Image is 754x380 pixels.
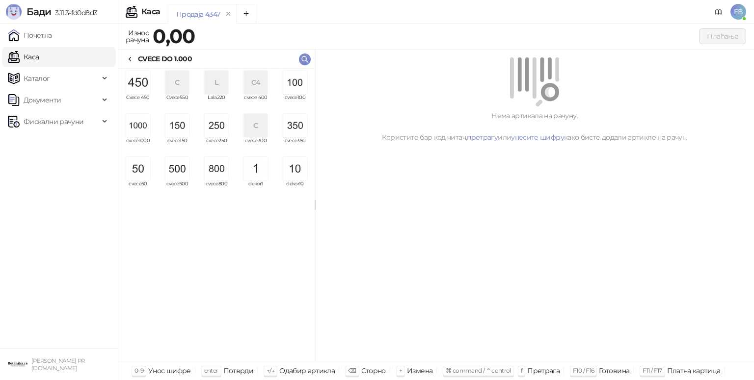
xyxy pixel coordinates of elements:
a: Каса [8,47,39,67]
div: CVECE DO 1.000 [138,53,192,64]
div: Сторно [361,364,386,377]
span: dekor10 [279,181,311,196]
span: cvece50 [122,181,154,196]
a: Почетна [8,25,52,45]
img: Logo [6,4,22,20]
a: претрагу [467,133,498,142]
strong: 0,00 [153,24,195,48]
a: Документација [711,4,727,20]
img: Slika [126,114,150,137]
button: remove [222,10,235,18]
span: cvece150 [162,138,193,153]
div: Претрага [527,364,560,377]
span: Документи [24,90,61,110]
span: cvece1000 [122,138,154,153]
span: Фискални рачуни [24,112,83,131]
img: Slika [126,157,150,180]
span: Бади [27,6,51,18]
span: + [399,367,402,374]
img: Slika [165,114,189,137]
img: Slika [165,157,189,180]
span: Cvece 450 [122,95,154,110]
img: Slika [205,157,228,180]
img: Slika [244,157,268,180]
span: Lala220 [201,95,232,110]
span: EB [730,4,746,20]
span: cvece800 [201,181,232,196]
div: Одабир артикла [279,364,335,377]
button: Плаћање [699,28,746,44]
img: Slika [205,114,228,137]
img: Slika [126,71,150,94]
div: C4 [244,71,268,94]
img: 64x64-companyLogo-0e2e8aaa-0bd2-431b-8613-6e3c65811325.png [8,355,27,374]
span: cvece500 [162,181,193,196]
div: Платна картица [667,364,721,377]
div: grid [118,69,315,361]
span: cvece250 [201,138,232,153]
div: L [205,71,228,94]
div: Унос шифре [148,364,191,377]
a: унесите шифру [511,133,564,142]
span: cvece350 [279,138,311,153]
span: cvece 400 [240,95,271,110]
div: Потврди [223,364,254,377]
img: Slika [283,157,307,180]
span: dekor1 [240,181,271,196]
div: Продаја 4347 [176,9,220,20]
span: ⌘ command / ⌃ control [446,367,511,374]
span: Cvece550 [162,95,193,110]
span: ⌫ [348,367,356,374]
span: f [521,367,522,374]
div: Измена [407,364,432,377]
img: Slika [283,114,307,137]
button: Add tab [237,4,256,24]
div: C [244,114,268,137]
div: Нема артикала на рачуну. Користите бар код читач, или како бисте додали артикле на рачун. [327,110,742,143]
span: cvece100 [279,95,311,110]
span: F11 / F17 [643,367,662,374]
span: enter [204,367,218,374]
div: Износ рачуна [124,26,151,46]
span: ↑/↓ [267,367,274,374]
img: Slika [283,71,307,94]
small: [PERSON_NAME] PR [DOMAIN_NAME] [31,357,85,372]
div: Готовина [599,364,629,377]
span: 0-9 [135,367,143,374]
span: cvece300 [240,138,271,153]
span: F10 / F16 [573,367,594,374]
span: Каталог [24,69,50,88]
div: C [165,71,189,94]
div: Каса [141,8,160,16]
span: 3.11.3-fd0d8d3 [51,8,97,17]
